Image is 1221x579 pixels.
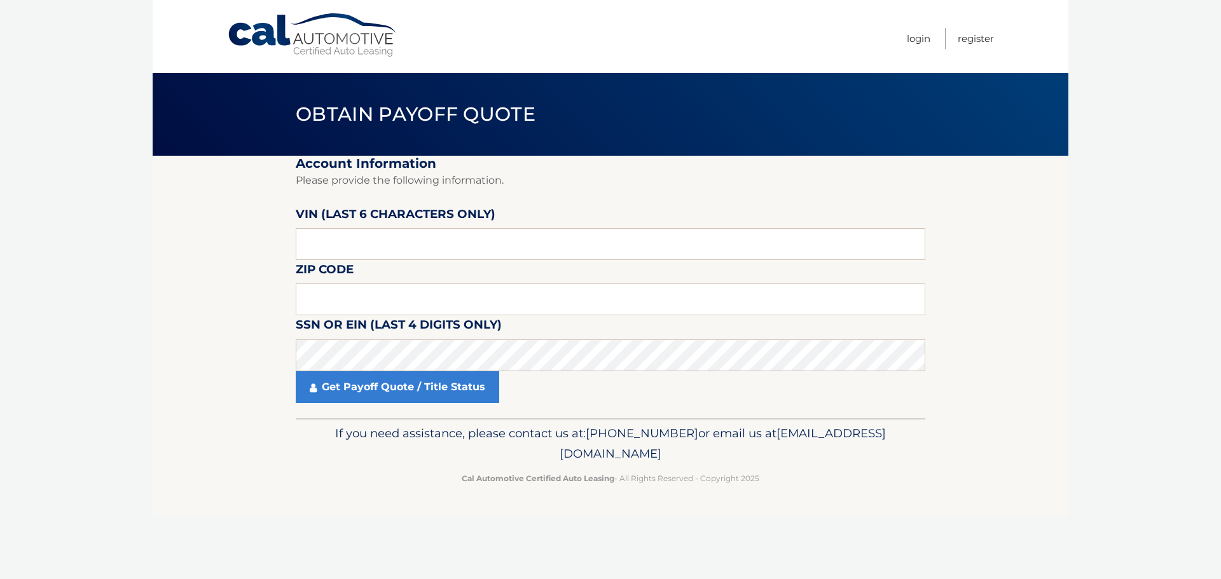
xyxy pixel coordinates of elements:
span: Obtain Payoff Quote [296,102,535,126]
p: If you need assistance, please contact us at: or email us at [304,423,917,464]
strong: Cal Automotive Certified Auto Leasing [462,473,614,483]
h2: Account Information [296,156,925,172]
a: Register [958,28,994,49]
p: - All Rights Reserved - Copyright 2025 [304,472,917,485]
a: Cal Automotive [227,13,399,58]
label: Zip Code [296,260,354,283]
span: [PHONE_NUMBER] [586,426,698,440]
p: Please provide the following information. [296,172,925,189]
label: SSN or EIN (last 4 digits only) [296,315,502,339]
a: Get Payoff Quote / Title Status [296,371,499,403]
a: Login [907,28,930,49]
label: VIN (last 6 characters only) [296,205,495,228]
